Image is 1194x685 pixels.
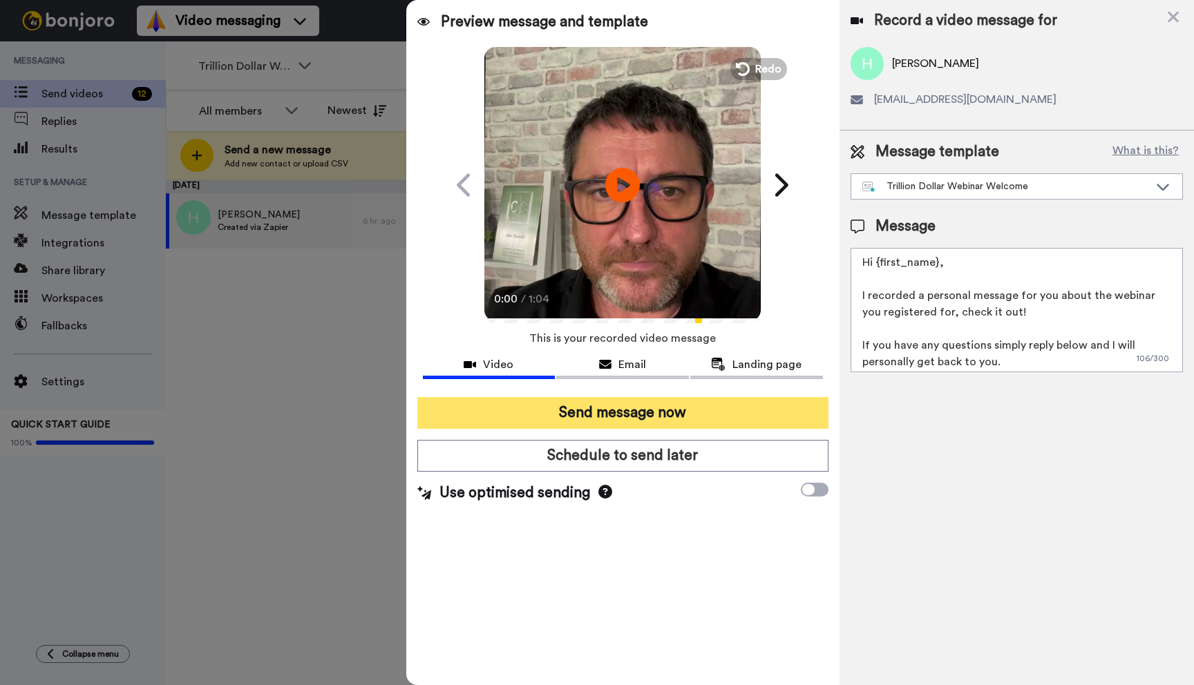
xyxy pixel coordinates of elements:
img: nextgen-template.svg [862,182,875,193]
span: Landing page [732,356,802,373]
textarea: Hi {first_name}, I recorded a personal message for you about the webinar you registered for, chec... [851,248,1183,372]
span: 0:00 [494,291,518,307]
div: Trillion Dollar Webinar Welcome [862,180,1149,193]
span: / [521,291,526,307]
span: Video [483,356,513,373]
span: This is your recorded video message [529,323,716,354]
span: Message template [875,142,999,162]
span: Message [875,216,936,237]
button: Send message now [417,397,828,429]
button: Schedule to send later [417,440,828,472]
button: What is this? [1108,142,1183,162]
span: Email [618,356,646,373]
span: [EMAIL_ADDRESS][DOMAIN_NAME] [874,91,1056,108]
span: 1:04 [529,291,553,307]
span: Use optimised sending [439,483,590,503]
